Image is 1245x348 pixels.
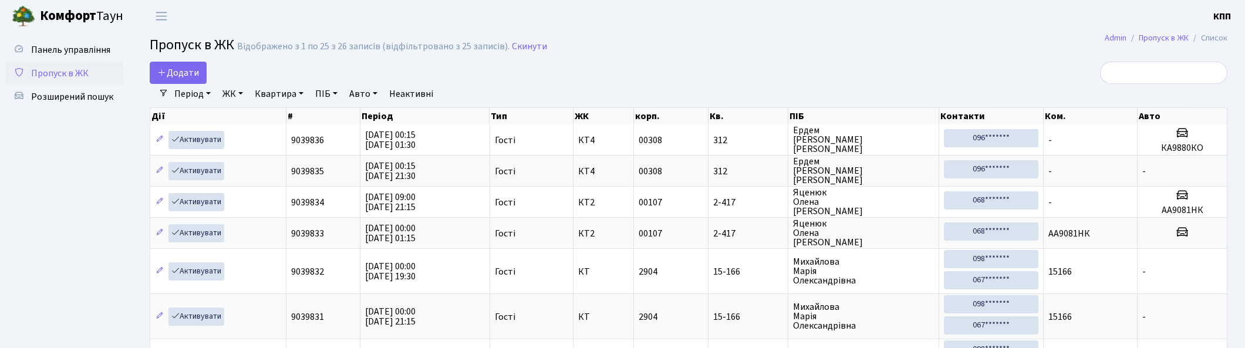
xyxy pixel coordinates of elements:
span: 15-166 [713,312,783,322]
span: Михайлова Марія Олександрівна [793,257,934,285]
a: Активувати [168,193,224,211]
th: Кв. [708,108,788,124]
span: [DATE] 09:00 [DATE] 21:15 [365,191,416,214]
span: Гості [495,267,515,276]
a: ЖК [218,84,248,104]
a: Активувати [168,262,224,281]
span: 00107 [639,227,662,240]
span: 9039836 [291,134,324,147]
span: Пропуск в ЖК [31,67,89,80]
li: Список [1189,32,1227,45]
span: - [1048,134,1052,147]
span: 2-417 [713,229,783,238]
a: Квартира [250,84,308,104]
span: КТ [578,267,629,276]
th: Контакти [939,108,1044,124]
th: ПІБ [788,108,939,124]
a: Admin [1105,32,1126,44]
span: Розширений пошук [31,90,113,103]
span: Гості [495,229,515,238]
input: Пошук... [1100,62,1227,84]
a: Пропуск в ЖК [1139,32,1189,44]
span: 9039835 [291,165,324,178]
div: Відображено з 1 по 25 з 26 записів (відфільтровано з 25 записів). [237,41,510,52]
span: [DATE] 00:15 [DATE] 01:30 [365,129,416,151]
th: Ком. [1044,108,1138,124]
a: Неактивні [384,84,438,104]
th: Дії [150,108,286,124]
a: КПП [1213,9,1231,23]
span: 00107 [639,196,662,209]
span: 2-417 [713,198,783,207]
span: Пропуск в ЖК [150,35,234,55]
span: 15166 [1048,265,1072,278]
img: logo.png [12,5,35,28]
a: Пропуск в ЖК [6,62,123,85]
b: Комфорт [40,6,96,25]
span: Гості [495,198,515,207]
span: 2904 [639,310,657,323]
span: Гості [495,167,515,176]
span: 312 [713,136,783,145]
span: Михайлова Марія Олександрівна [793,302,934,330]
span: Панель управління [31,43,110,56]
th: Період [360,108,490,124]
span: - [1142,265,1146,278]
span: Яценюк Олена [PERSON_NAME] [793,188,934,216]
span: 9039834 [291,196,324,209]
a: Активувати [168,131,224,149]
span: Додати [157,66,199,79]
span: КТ [578,312,629,322]
span: 00308 [639,165,662,178]
span: - [1048,196,1052,209]
a: Додати [150,62,207,84]
span: Яценюк Олена [PERSON_NAME] [793,219,934,247]
th: ЖК [573,108,634,124]
span: 15-166 [713,267,783,276]
span: Гості [495,312,515,322]
th: Тип [490,108,573,124]
a: Розширений пошук [6,85,123,109]
span: [DATE] 00:00 [DATE] 01:15 [365,222,416,245]
th: # [286,108,360,124]
span: - [1142,165,1146,178]
button: Переключити навігацію [147,6,176,26]
span: [DATE] 00:15 [DATE] 21:30 [365,160,416,183]
span: Таун [40,6,123,26]
th: корп. [634,108,709,124]
span: Гості [495,136,515,145]
span: - [1142,310,1146,323]
span: 9039833 [291,227,324,240]
a: Активувати [168,224,224,242]
a: Активувати [168,162,224,180]
span: AA9081НК [1048,227,1090,240]
span: Ердем [PERSON_NAME] [PERSON_NAME] [793,157,934,185]
span: Ердем [PERSON_NAME] [PERSON_NAME] [793,126,934,154]
a: ПІБ [311,84,342,104]
span: КТ2 [578,229,629,238]
span: 2904 [639,265,657,278]
span: КТ4 [578,136,629,145]
th: Авто [1138,108,1227,124]
a: Авто [345,84,382,104]
span: КТ4 [578,167,629,176]
span: 9039832 [291,265,324,278]
span: [DATE] 00:00 [DATE] 21:15 [365,305,416,328]
span: 9039831 [291,310,324,323]
a: Активувати [168,308,224,326]
a: Період [170,84,215,104]
a: Панель управління [6,38,123,62]
span: КТ2 [578,198,629,207]
b: КПП [1213,10,1231,23]
a: Скинути [512,41,547,52]
h5: AA9081НК [1142,205,1222,216]
h5: КА9880КО [1142,143,1222,154]
nav: breadcrumb [1087,26,1245,50]
span: 15166 [1048,310,1072,323]
span: - [1048,165,1052,178]
span: 00308 [639,134,662,147]
span: 312 [713,167,783,176]
span: [DATE] 00:00 [DATE] 19:30 [365,260,416,283]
